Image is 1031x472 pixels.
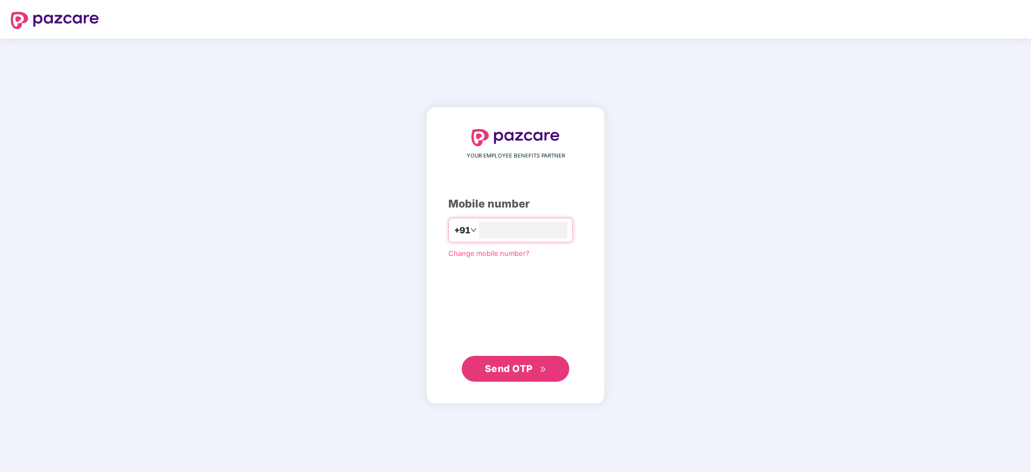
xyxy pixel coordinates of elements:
[467,152,565,160] span: YOUR EMPLOYEE BENEFITS PARTNER
[448,249,529,258] a: Change mobile number?
[470,227,477,233] span: down
[471,129,560,146] img: logo
[448,196,583,212] div: Mobile number
[454,224,470,237] span: +91
[485,363,533,374] span: Send OTP
[462,356,569,382] button: Send OTPdouble-right
[540,366,547,373] span: double-right
[11,12,99,29] img: logo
